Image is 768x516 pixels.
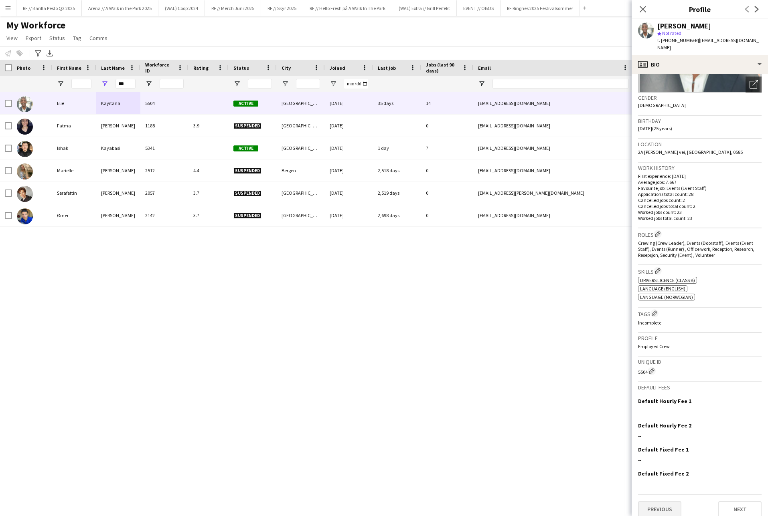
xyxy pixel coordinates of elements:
p: Favourite job: Events (Event Staff) [638,185,762,191]
span: Export [26,34,41,42]
div: [DATE] [325,204,373,226]
div: [PERSON_NAME] [96,204,140,226]
div: Kayabasi [96,137,140,159]
span: City [282,65,291,71]
div: [PERSON_NAME] [96,115,140,137]
div: 5341 [140,137,188,159]
div: 0 [421,159,473,181]
h3: Profile [638,335,762,342]
span: Suspended [233,123,261,129]
div: 3.7 [188,182,229,204]
div: 7 [421,137,473,159]
a: Export [22,33,45,43]
div: [DATE] [325,182,373,204]
div: 4.4 [188,159,229,181]
span: Not rated [662,30,681,36]
input: Status Filter Input [248,79,272,89]
div: Ishak [52,137,96,159]
div: Marielle [52,159,96,181]
p: Applications total count: 28 [638,191,762,197]
div: 3.9 [188,115,229,137]
div: Bio [632,55,768,74]
span: Workforce ID [145,62,174,74]
button: RF // Hello Fresh på A Walk In The Park [303,0,392,16]
div: [PERSON_NAME] [96,159,140,181]
div: Serafettin [52,182,96,204]
div: 14 [421,92,473,114]
span: Status [49,34,65,42]
div: [EMAIL_ADDRESS][DOMAIN_NAME] [473,137,634,159]
div: Bergen [277,159,325,181]
div: [GEOGRAPHIC_DATA] [277,137,325,159]
span: Suspended [233,190,261,196]
span: Jobs (last 90 days) [426,62,459,74]
div: [DATE] [325,137,373,159]
input: Last Name Filter Input [116,79,136,89]
button: EVENT // OBOS [457,0,501,16]
img: Serafettin Kaya [17,186,33,202]
span: Joined [330,65,345,71]
div: 2,519 days [373,182,421,204]
span: Drivers Licence (Class B) [640,277,695,283]
span: [DATE] (25 years) [638,125,672,131]
span: Suspended [233,168,261,174]
div: [GEOGRAPHIC_DATA] [277,115,325,137]
div: Ømer [52,204,96,226]
a: Tag [70,33,85,43]
button: Open Filter Menu [101,80,108,87]
div: [EMAIL_ADDRESS][PERSON_NAME][DOMAIN_NAME] [473,182,634,204]
button: Open Filter Menu [330,80,337,87]
div: Kayitana [96,92,140,114]
span: First Name [57,65,81,71]
div: -- [638,481,762,488]
button: Open Filter Menu [233,80,241,87]
button: Open Filter Menu [145,80,152,87]
div: 2512 [140,159,188,181]
a: Status [46,33,68,43]
img: Elie Kayitana [17,96,33,112]
input: City Filter Input [296,79,320,89]
div: 0 [421,204,473,226]
div: 5504 [140,92,188,114]
p: Worked jobs count: 23 [638,209,762,215]
h3: Tags [638,309,762,318]
h3: Default Fixed Fee 2 [638,470,689,477]
span: Language (English) [640,286,685,292]
button: RF Ringnes 2025 Festivalsommer [501,0,580,16]
div: [GEOGRAPHIC_DATA] [277,92,325,114]
p: Cancelled jobs count: 2 [638,197,762,203]
h3: Default Hourly Fee 1 [638,397,691,405]
button: RF // Merch Juni 2025 [205,0,261,16]
div: [DATE] [325,159,373,181]
span: Rating [193,65,209,71]
input: Email Filter Input [492,79,629,89]
img: Fatma Kaya [17,119,33,135]
span: Last Name [101,65,125,71]
a: View [3,33,21,43]
div: 3.7 [188,204,229,226]
img: Ømer Kaya [17,208,33,224]
h3: Birthday [638,117,762,125]
button: RF // Barilla Pesto Q2 2025 [16,0,82,16]
span: 2A [PERSON_NAME] vei, [GEOGRAPHIC_DATA], 0585 [638,149,743,155]
span: Email [478,65,491,71]
h3: Gender [638,94,762,101]
a: Comms [86,33,111,43]
p: Average jobs: 7.667 [638,179,762,185]
p: Incomplete [638,320,762,326]
h3: Default Hourly Fee 2 [638,422,691,429]
div: 1 day [373,137,421,159]
button: (WAL) Coop 2024 [158,0,205,16]
div: [EMAIL_ADDRESS][DOMAIN_NAME] [473,92,634,114]
div: [EMAIL_ADDRESS][DOMAIN_NAME] [473,159,634,181]
div: [PERSON_NAME] [657,22,711,30]
div: [PERSON_NAME] [96,182,140,204]
app-action-btn: Export XLSX [45,48,55,58]
div: 2142 [140,204,188,226]
div: [GEOGRAPHIC_DATA] [277,182,325,204]
input: Workforce ID Filter Input [160,79,184,89]
span: Comms [89,34,107,42]
span: Suspended [233,213,261,219]
h3: Default fees [638,384,762,391]
span: Tag [73,34,81,42]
